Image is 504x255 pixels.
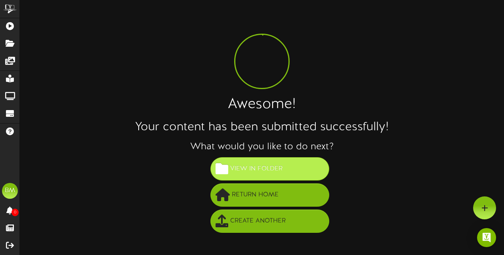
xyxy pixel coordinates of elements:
[228,162,284,175] span: View in Folder
[477,228,496,247] div: Open Intercom Messenger
[230,188,281,202] span: Return Home
[210,157,329,181] button: View in Folder
[20,121,504,134] h2: Your content has been submitted successfully!
[210,209,329,233] button: Create Another
[20,142,504,152] h3: What would you like to do next?
[228,215,288,228] span: Create Another
[2,183,18,199] div: BM
[210,183,329,207] button: Return Home
[20,97,504,113] h1: Awesome!
[11,209,19,216] span: 0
